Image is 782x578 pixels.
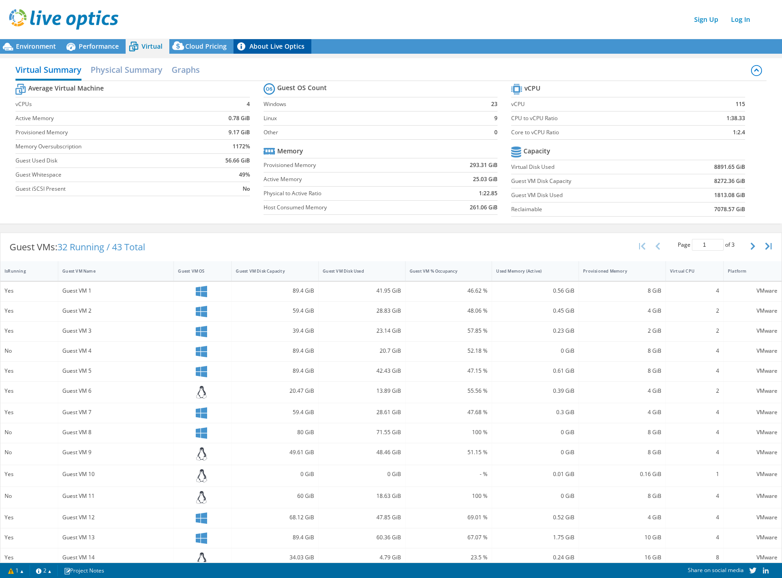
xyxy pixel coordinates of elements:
div: 1 [670,469,719,479]
div: 55.56 % [410,386,488,396]
div: Yes [5,407,54,417]
input: jump to page [692,239,724,251]
div: Guest VM 3 [62,326,169,336]
div: Guest VM % Occupancy [410,268,477,274]
span: Performance [79,42,119,51]
div: Guest VM 10 [62,469,169,479]
div: VMware [728,512,777,522]
div: VMware [728,491,777,501]
div: 89.4 GiB [236,346,314,356]
div: 4 [670,286,719,296]
b: 0 [494,128,498,137]
div: - % [410,469,488,479]
div: 100 % [410,427,488,437]
div: 4 [670,512,719,522]
div: 2 [670,306,719,316]
img: live_optics_svg.svg [9,9,118,30]
label: Guest VM Disk Used [511,191,670,200]
div: 4 [670,346,719,356]
div: 80 GiB [236,427,314,437]
div: 28.61 GiB [323,407,401,417]
div: VMware [728,447,777,457]
div: 28.83 GiB [323,306,401,316]
b: 56.66 GiB [225,156,250,165]
div: 4 [670,532,719,543]
div: Virtual CPU [670,268,708,274]
h2: Virtual Summary [15,61,81,81]
label: Provisioned Memory [264,161,430,170]
div: Yes [5,286,54,296]
div: 89.4 GiB [236,366,314,376]
b: 0.78 GiB [229,114,250,123]
div: Guest VM Disk Capacity [236,268,303,274]
div: 8 GiB [583,491,661,501]
div: 8 [670,553,719,563]
div: 46.62 % [410,286,488,296]
div: Yes [5,512,54,522]
span: Environment [16,42,56,51]
b: Guest OS Count [277,83,327,92]
div: 69.01 % [410,512,488,522]
div: 60.36 GiB [323,532,401,543]
div: 4 [670,427,719,437]
a: About Live Optics [234,39,311,54]
h2: Graphs [172,61,200,79]
div: 20.7 GiB [323,346,401,356]
div: 89.4 GiB [236,286,314,296]
div: 8 GiB [583,286,661,296]
div: 4 GiB [583,386,661,396]
div: Guest VM 12 [62,512,169,522]
div: Provisioned Memory [583,268,650,274]
div: 4 [670,407,719,417]
div: 8 GiB [583,427,661,437]
a: Log In [726,13,755,26]
div: Guest VM 4 [62,346,169,356]
div: 23.5 % [410,553,488,563]
span: Virtual [142,42,162,51]
div: 34.03 GiB [236,553,314,563]
div: 23.14 GiB [323,326,401,336]
label: Physical to Active Ratio [264,189,430,198]
div: Guest VM 2 [62,306,169,316]
b: 115 [736,100,745,109]
div: 2 [670,326,719,336]
div: Yes [5,469,54,479]
div: 39.4 GiB [236,326,314,336]
div: Guest VM 14 [62,553,169,563]
div: 20.47 GiB [236,386,314,396]
span: Cloud Pricing [185,42,227,51]
label: Virtual Disk Used [511,162,670,172]
div: Guest VM OS [178,268,216,274]
b: 1:38.33 [726,114,745,123]
div: Guest VM 5 [62,366,169,376]
div: 0.01 GiB [496,469,574,479]
div: Guest VM Disk Used [323,268,390,274]
div: 0.23 GiB [496,326,574,336]
div: Guest VM 11 [62,491,169,501]
label: CPU to vCPU Ratio [511,114,684,123]
div: 48.46 GiB [323,447,401,457]
div: 89.4 GiB [236,532,314,543]
h2: Physical Summary [91,61,162,79]
div: VMware [728,407,777,417]
div: Yes [5,532,54,543]
div: 42.43 GiB [323,366,401,376]
div: Guest VM 9 [62,447,169,457]
label: Guest Whitespace [15,170,198,179]
div: 4 [670,366,719,376]
div: Guest VM 13 [62,532,169,543]
label: Active Memory [264,175,430,184]
div: 18.63 GiB [323,491,401,501]
b: 1813.08 GiB [714,191,745,200]
div: 57.85 % [410,326,488,336]
span: Share on social media [688,566,744,574]
div: 0.16 GiB [583,469,661,479]
b: 25.03 GiB [473,175,498,184]
div: 8 GiB [583,447,661,457]
b: Average Virtual Machine [28,84,104,93]
div: Guest VM 8 [62,427,169,437]
div: 0 GiB [323,469,401,479]
div: 49.61 GiB [236,447,314,457]
div: Yes [5,386,54,396]
b: 9 [494,114,498,123]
